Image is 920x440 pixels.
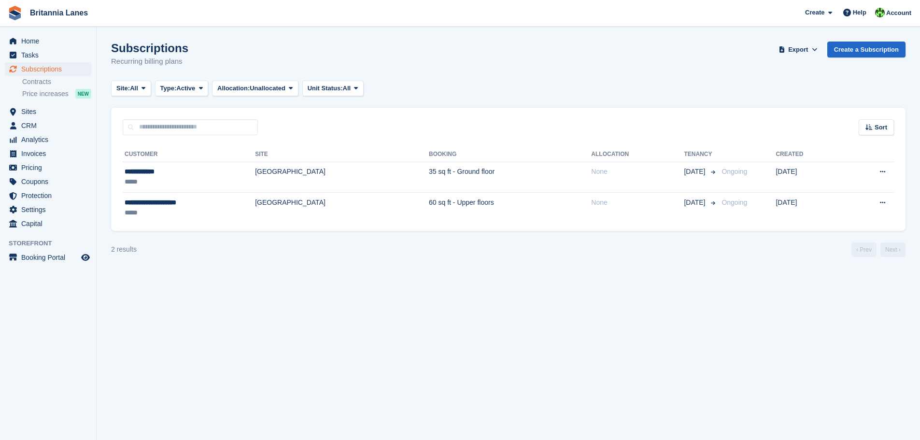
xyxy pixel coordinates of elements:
[21,217,79,230] span: Capital
[343,84,351,93] span: All
[21,203,79,216] span: Settings
[21,147,79,160] span: Invoices
[21,62,79,76] span: Subscriptions
[591,198,684,208] div: None
[875,123,887,132] span: Sort
[21,133,79,146] span: Analytics
[155,81,209,97] button: Type: Active
[255,193,429,223] td: [GEOGRAPHIC_DATA]
[591,147,684,162] th: Allocation
[722,168,747,175] span: Ongoing
[429,193,591,223] td: 60 sq ft - Upper floors
[22,89,69,99] span: Price increases
[5,217,91,230] a: menu
[875,8,885,17] img: Robert Parr
[849,242,907,257] nav: Page
[853,8,866,17] span: Help
[591,167,684,177] div: None
[684,147,718,162] th: Tenancy
[429,147,591,162] th: Booking
[776,147,844,162] th: Created
[5,119,91,132] a: menu
[111,81,151,97] button: Site: All
[21,251,79,264] span: Booking Portal
[776,162,844,193] td: [DATE]
[851,242,877,257] a: Previous
[21,189,79,202] span: Protection
[21,105,79,118] span: Sites
[722,199,747,206] span: Ongoing
[123,147,255,162] th: Customer
[805,8,824,17] span: Create
[5,105,91,118] a: menu
[111,42,188,55] h1: Subscriptions
[22,88,91,99] a: Price increases NEW
[26,5,92,21] a: Britannia Lanes
[176,84,195,93] span: Active
[22,77,91,86] a: Contracts
[886,8,911,18] span: Account
[880,242,906,257] a: Next
[684,198,707,208] span: [DATE]
[788,45,808,55] span: Export
[21,34,79,48] span: Home
[217,84,250,93] span: Allocation:
[5,147,91,160] a: menu
[160,84,177,93] span: Type:
[21,48,79,62] span: Tasks
[212,81,298,97] button: Allocation: Unallocated
[255,147,429,162] th: Site
[21,161,79,174] span: Pricing
[111,56,188,67] p: Recurring billing plans
[5,133,91,146] a: menu
[111,244,137,255] div: 2 results
[308,84,343,93] span: Unit Status:
[5,48,91,62] a: menu
[8,6,22,20] img: stora-icon-8386f47178a22dfd0bd8f6a31ec36ba5ce8667c1dd55bd0f319d3a0aa187defe.svg
[21,119,79,132] span: CRM
[21,175,79,188] span: Coupons
[777,42,820,57] button: Export
[80,252,91,263] a: Preview store
[250,84,285,93] span: Unallocated
[5,161,91,174] a: menu
[5,34,91,48] a: menu
[130,84,138,93] span: All
[5,175,91,188] a: menu
[429,162,591,193] td: 35 sq ft - Ground floor
[684,167,707,177] span: [DATE]
[5,203,91,216] a: menu
[5,251,91,264] a: menu
[9,239,96,248] span: Storefront
[302,81,364,97] button: Unit Status: All
[116,84,130,93] span: Site:
[75,89,91,99] div: NEW
[5,62,91,76] a: menu
[827,42,906,57] a: Create a Subscription
[5,189,91,202] a: menu
[776,193,844,223] td: [DATE]
[255,162,429,193] td: [GEOGRAPHIC_DATA]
